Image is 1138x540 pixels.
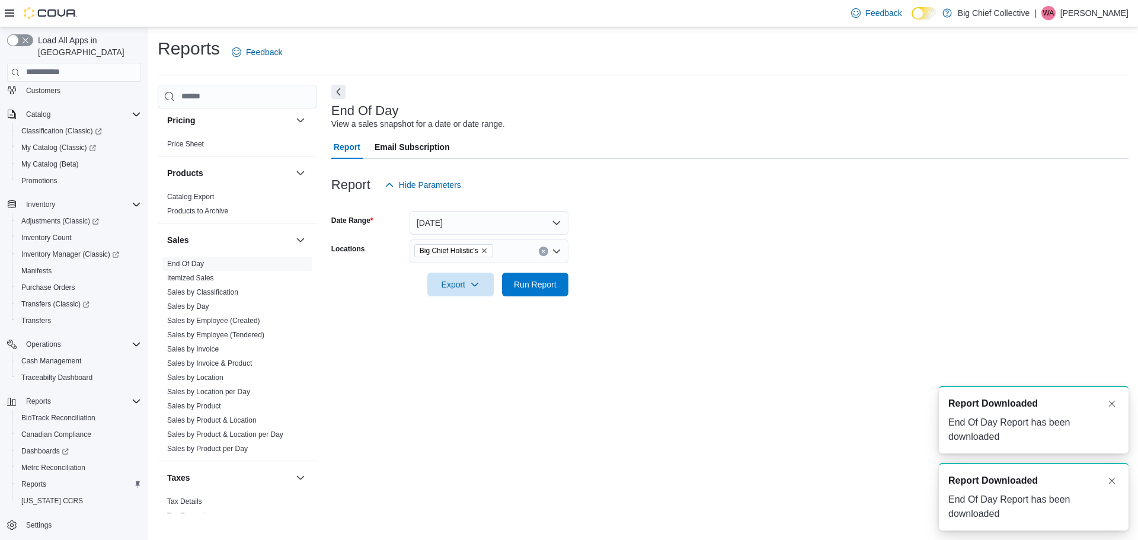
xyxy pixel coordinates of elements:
[12,213,146,229] a: Adjustments (Classic)
[167,331,264,339] a: Sales by Employee (Tendered)
[167,359,252,368] a: Sales by Invoice & Product
[12,246,146,263] a: Inventory Manager (Classic)
[17,370,141,385] span: Traceabilty Dashboard
[375,135,450,159] span: Email Subscription
[21,126,102,136] span: Classification (Classic)
[17,297,94,311] a: Transfers (Classic)
[167,114,291,126] button: Pricing
[17,124,141,138] span: Classification (Classic)
[293,166,308,180] button: Products
[331,244,365,254] label: Locations
[399,179,461,191] span: Hide Parameters
[167,359,252,368] span: Sales by Invoice & Product
[331,216,373,225] label: Date Range
[17,427,141,442] span: Canadian Compliance
[21,143,96,152] span: My Catalog (Classic)
[21,266,52,276] span: Manifests
[21,107,141,122] span: Catalog
[539,247,548,256] button: Clear input
[167,472,190,484] h3: Taxes
[21,394,141,408] span: Reports
[12,426,146,443] button: Canadian Compliance
[293,471,308,485] button: Taxes
[2,516,146,533] button: Settings
[21,413,95,423] span: BioTrack Reconciliation
[1105,474,1119,488] button: Dismiss toast
[167,274,214,282] a: Itemized Sales
[21,463,85,472] span: Metrc Reconciliation
[167,401,221,411] span: Sales by Product
[26,397,51,406] span: Reports
[167,416,257,425] span: Sales by Product & Location
[167,192,214,202] span: Catalog Export
[167,193,214,201] a: Catalog Export
[514,279,557,290] span: Run Report
[17,231,141,245] span: Inventory Count
[12,156,146,172] button: My Catalog (Beta)
[167,273,214,283] span: Itemized Sales
[17,214,141,228] span: Adjustments (Classic)
[12,369,146,386] button: Traceabilty Dashboard
[17,214,104,228] a: Adjustments (Classic)
[167,287,238,297] span: Sales by Classification
[21,159,79,169] span: My Catalog (Beta)
[17,411,100,425] a: BioTrack Reconciliation
[17,157,84,171] a: My Catalog (Beta)
[17,264,141,278] span: Manifests
[331,85,346,99] button: Next
[846,1,906,25] a: Feedback
[167,317,260,325] a: Sales by Employee (Created)
[167,140,204,148] a: Price Sheet
[17,411,141,425] span: BioTrack Reconciliation
[12,493,146,509] button: [US_STATE] CCRS
[17,297,141,311] span: Transfers (Classic)
[167,402,221,410] a: Sales by Product
[958,6,1030,20] p: Big Chief Collective
[21,197,141,212] span: Inventory
[17,354,141,368] span: Cash Management
[227,40,287,64] a: Feedback
[167,430,283,439] span: Sales by Product & Location per Day
[167,330,264,340] span: Sales by Employee (Tendered)
[21,83,141,98] span: Customers
[17,174,141,188] span: Promotions
[17,264,56,278] a: Manifests
[331,118,505,130] div: View a sales snapshot for a date or date range.
[1034,6,1037,20] p: |
[2,106,146,123] button: Catalog
[12,123,146,139] a: Classification (Classic)
[167,387,250,397] span: Sales by Location per Day
[17,461,90,475] a: Metrc Reconciliation
[17,444,141,458] span: Dashboards
[12,443,146,459] a: Dashboards
[167,416,257,424] a: Sales by Product & Location
[167,259,204,269] span: End Of Day
[21,283,75,292] span: Purchase Orders
[167,373,223,382] a: Sales by Location
[167,234,291,246] button: Sales
[167,206,228,216] span: Products to Archive
[17,231,76,245] a: Inventory Count
[17,477,51,491] a: Reports
[167,114,195,126] h3: Pricing
[12,229,146,246] button: Inventory Count
[33,34,141,58] span: Load All Apps in [GEOGRAPHIC_DATA]
[158,257,317,461] div: Sales
[2,196,146,213] button: Inventory
[948,416,1119,444] div: End Of Day Report has been downloaded
[21,216,99,226] span: Adjustments (Classic)
[26,200,55,209] span: Inventory
[17,427,96,442] a: Canadian Compliance
[12,172,146,189] button: Promotions
[1105,397,1119,411] button: Dismiss toast
[17,494,141,508] span: Washington CCRS
[167,345,219,353] a: Sales by Invoice
[12,353,146,369] button: Cash Management
[17,247,124,261] a: Inventory Manager (Classic)
[17,314,141,328] span: Transfers
[26,110,50,119] span: Catalog
[948,474,1038,488] span: Report Downloaded
[21,84,65,98] a: Customers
